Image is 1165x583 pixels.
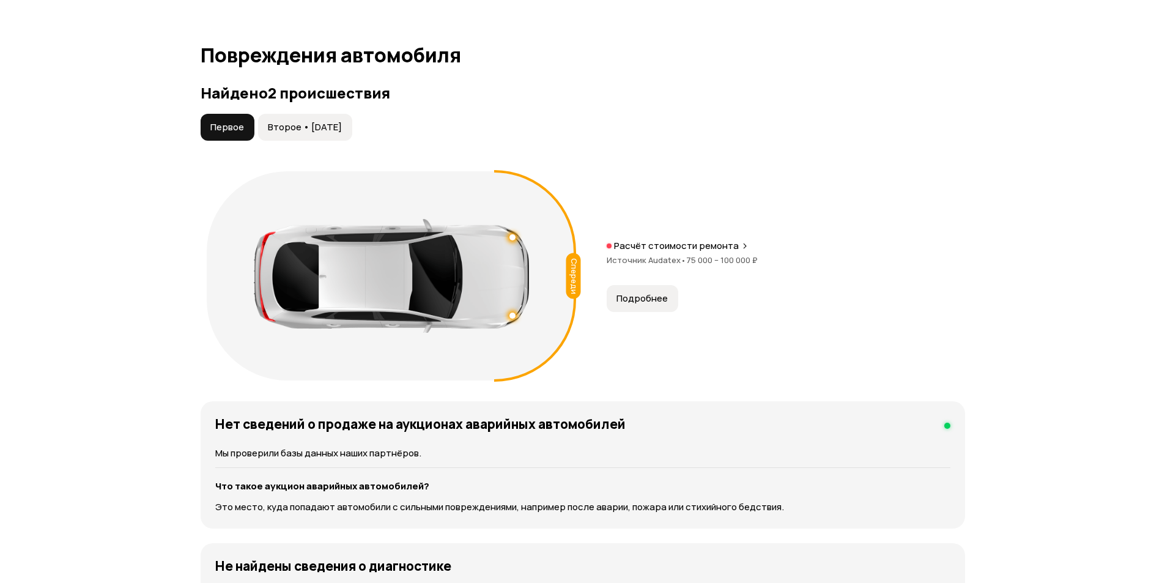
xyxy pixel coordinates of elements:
[258,114,352,141] button: Второе • [DATE]
[215,500,950,514] p: Это место, куда попадают автомобили с сильными повреждениями, например после аварии, пожара или с...
[607,254,686,266] span: Источник Audatex
[268,121,342,133] span: Второе • [DATE]
[215,416,626,432] h4: Нет сведений о продаже на аукционах аварийных автомобилей
[607,285,678,312] button: Подробнее
[566,253,580,299] div: Спереди
[201,44,965,66] h1: Повреждения автомобиля
[681,254,686,266] span: •
[614,240,739,252] p: Расчёт стоимости ремонта
[215,480,429,492] strong: Что такое аукцион аварийных автомобилей?
[215,447,950,460] p: Мы проверили базы данных наших партнёров.
[215,558,451,574] h4: Не найдены сведения о диагностике
[201,114,254,141] button: Первое
[210,121,244,133] span: Первое
[686,254,758,266] span: 75 000 – 100 000 ₽
[201,84,965,102] h3: Найдено 2 происшествия
[616,292,668,305] span: Подробнее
